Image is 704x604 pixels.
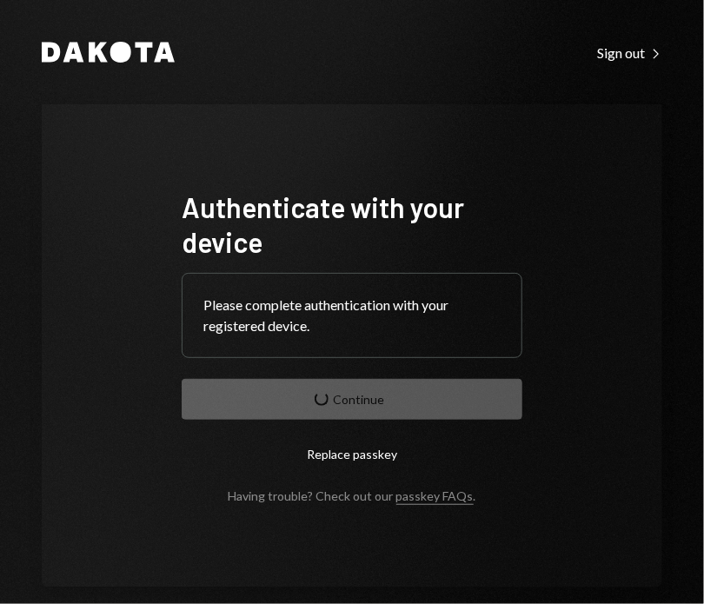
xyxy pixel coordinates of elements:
[396,488,474,505] a: passkey FAQs
[182,189,522,259] h1: Authenticate with your device
[229,488,476,503] div: Having trouble? Check out our .
[182,434,522,475] button: Replace passkey
[597,43,662,62] a: Sign out
[597,44,662,62] div: Sign out
[203,295,501,336] div: Please complete authentication with your registered device.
